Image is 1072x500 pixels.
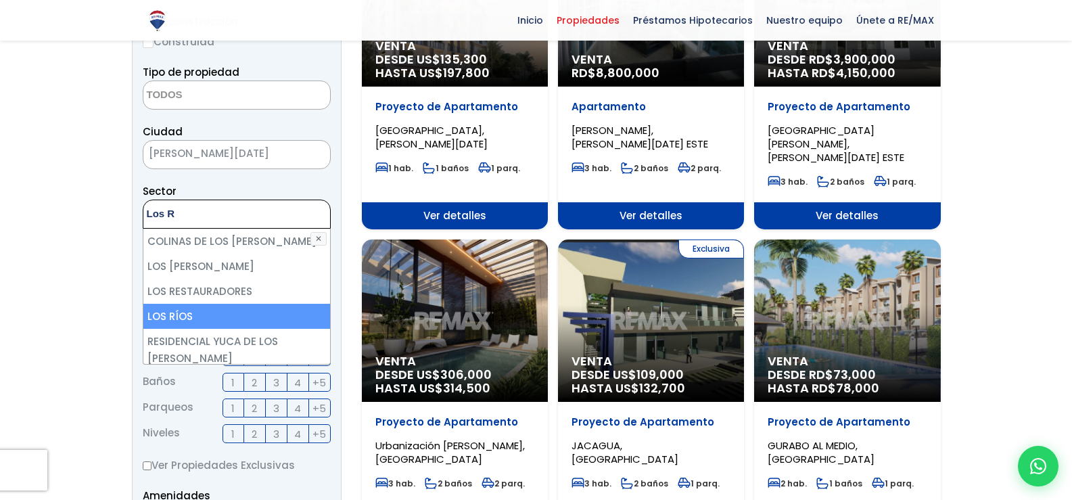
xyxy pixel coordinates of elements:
span: 4 [294,426,301,442]
span: 314,500 [443,380,490,396]
span: 2 baños [621,478,668,489]
span: Baños [143,373,176,392]
span: +5 [312,400,326,417]
span: [GEOGRAPHIC_DATA], [PERSON_NAME][DATE] [375,123,488,151]
span: Sector [143,184,177,198]
span: Venta [768,39,927,53]
span: Ver detalles [754,202,940,229]
span: 2 [252,426,257,442]
span: DESDE RD$ [768,53,927,80]
span: Parqueos [143,399,193,417]
span: 306,000 [440,366,492,383]
span: 2 baños [621,162,668,174]
span: 4 [294,374,301,391]
span: 4 [294,400,301,417]
span: 1 parq. [478,162,520,174]
input: Construida [143,37,154,48]
span: DESDE US$ [572,368,730,395]
span: 1 baños [816,478,862,489]
textarea: Search [143,81,275,110]
span: Venta [375,39,534,53]
span: HASTA RD$ [768,66,927,80]
p: Proyecto de Apartamento [768,415,927,429]
button: Remove all items [296,144,317,166]
span: 135,300 [440,51,487,68]
span: Ciudad [143,124,183,139]
span: 3 hab. [768,176,808,187]
span: 1 [231,374,235,391]
span: Niveles [143,424,180,443]
li: LOS RESTAURADORES [143,279,330,304]
span: Venta [768,355,927,368]
span: Venta [572,53,730,66]
span: 1 parq. [872,478,914,489]
span: 3 [273,400,279,417]
span: JACAGUA, [GEOGRAPHIC_DATA] [572,438,678,466]
span: 1 parq. [874,176,916,187]
span: 78,000 [836,380,879,396]
span: HASTA RD$ [768,382,927,395]
span: 4,150,000 [836,64,895,81]
span: 197,800 [443,64,490,81]
span: 2 baños [817,176,864,187]
span: Préstamos Hipotecarios [626,10,760,30]
span: 3 [273,374,279,391]
span: Venta [572,355,730,368]
span: 3 hab. [572,478,611,489]
span: 1 parq. [678,478,720,489]
textarea: Search [143,200,275,229]
span: Ver detalles [558,202,744,229]
span: 3 hab. [375,478,415,489]
p: Apartamento [572,100,730,114]
span: 109,000 [636,366,684,383]
span: 3 hab. [572,162,611,174]
span: 3,900,000 [833,51,895,68]
li: LOS [PERSON_NAME] [143,254,330,279]
label: Construida [143,33,331,50]
input: Ver Propiedades Exclusivas [143,461,152,470]
span: +5 [312,426,326,442]
span: DESDE US$ [375,53,534,80]
span: Tipo de propiedad [143,65,239,79]
span: 2 parq. [482,478,525,489]
span: Urbanización [PERSON_NAME], [GEOGRAPHIC_DATA] [375,438,525,466]
span: Venta [375,355,534,368]
label: Ver Propiedades Exclusivas [143,457,331,474]
span: 1 hab. [375,162,413,174]
span: 2 hab. [768,478,807,489]
span: GURABO AL MEDIO, [GEOGRAPHIC_DATA] [768,438,875,466]
p: Proyecto de Apartamento [375,100,534,114]
span: 2 [252,374,257,391]
span: Nuestro equipo [760,10,849,30]
p: Proyecto de Apartamento [572,415,730,429]
span: × [310,149,317,161]
span: HASTA US$ [572,382,730,395]
span: 1 baños [423,162,469,174]
span: [PERSON_NAME], [PERSON_NAME][DATE] ESTE [572,123,708,151]
span: 132,700 [639,380,685,396]
img: Logo de REMAX [145,9,169,32]
span: SANTO DOMINGO DE GUZMÁN [143,140,331,169]
span: 3 [273,426,279,442]
span: +5 [312,374,326,391]
li: COLINAS DE LOS [PERSON_NAME] [143,229,330,254]
span: 2 baños [425,478,472,489]
span: Exclusiva [678,240,744,258]
span: DESDE US$ [375,368,534,395]
span: RD$ [572,64,659,81]
p: Proyecto de Apartamento [375,415,534,429]
span: 2 [252,400,257,417]
span: DESDE RD$ [768,368,927,395]
button: ✕ [310,232,327,246]
li: RESIDENCIAL YUCA DE LOS [PERSON_NAME] [143,329,330,371]
p: Proyecto de Apartamento [768,100,927,114]
span: Únete a RE/MAX [849,10,941,30]
span: HASTA US$ [375,66,534,80]
span: 8,800,000 [596,64,659,81]
span: Inicio [511,10,550,30]
span: Ver detalles [362,202,548,229]
span: 73,000 [833,366,876,383]
span: 2 parq. [678,162,721,174]
span: 1 [231,426,235,442]
span: SANTO DOMINGO DE GUZMÁN [143,144,296,163]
